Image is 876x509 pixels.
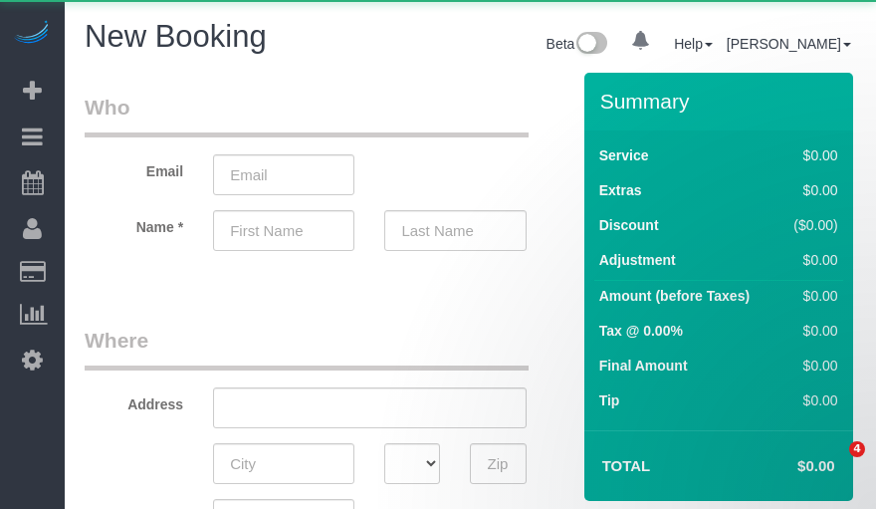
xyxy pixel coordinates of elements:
img: Automaid Logo [12,20,52,48]
span: New Booking [85,19,267,54]
h3: Summary [600,90,843,113]
div: ($0.00) [785,215,838,235]
span: 4 [849,441,865,457]
iframe: Intercom live chat [808,441,856,489]
div: $0.00 [785,286,838,306]
label: Adjustment [599,250,676,270]
label: Service [599,145,649,165]
label: Amount (before Taxes) [599,286,750,306]
input: Zip Code [470,443,526,484]
img: New interface [574,32,607,58]
label: Name * [70,210,198,237]
legend: Where [85,326,529,371]
label: Discount [599,215,659,235]
a: Beta [547,36,608,52]
strong: Total [602,457,651,474]
label: Extras [599,180,642,200]
h4: $0.00 [738,458,834,475]
label: Address [70,387,198,414]
a: [PERSON_NAME] [727,36,851,52]
input: First Name [213,210,354,251]
div: $0.00 [785,145,838,165]
label: Email [70,154,198,181]
iframe: Intercom notifications message [478,316,876,455]
div: $0.00 [785,250,838,270]
input: Email [213,154,354,195]
input: City [213,443,354,484]
a: Help [674,36,713,52]
legend: Who [85,93,529,137]
input: Last Name [384,210,526,251]
div: $0.00 [785,180,838,200]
